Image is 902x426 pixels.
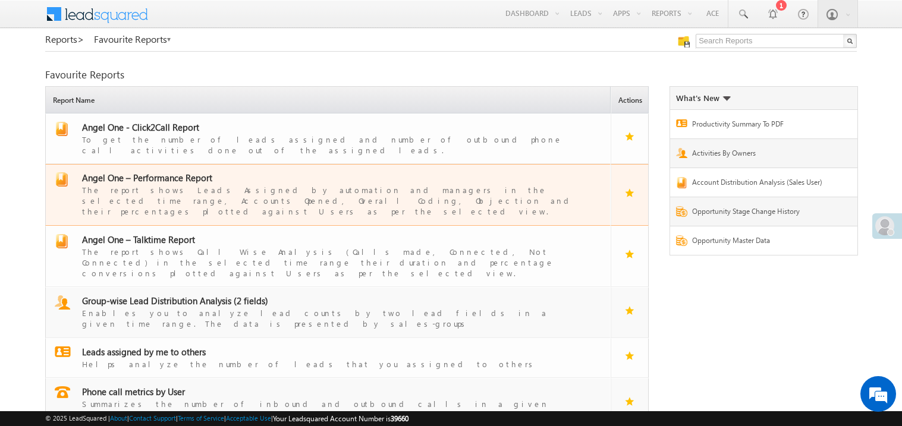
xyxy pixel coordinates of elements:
a: report Group-wise Lead Distribution Analysis (2 fields)Enables you to analyze lead counts by two ... [52,295,605,329]
img: Manage all your saved reports! [678,36,690,48]
img: What's new [722,96,731,101]
a: Reports> [45,34,84,45]
span: Angel One – Talktime Report [82,233,195,245]
span: Angel One - Click2Call Report [82,121,199,133]
a: Terms of Service [178,414,224,422]
span: 39660 [391,414,408,423]
a: Productivity Summary To PDF [692,119,831,132]
div: The report shows Call Wise Analysis (Calls made, Connected, Not Connected) in the selected time r... [82,245,589,279]
a: report Phone call metrics by UserSummarizes the number of inbound and outbound calls in a given t... [52,386,605,420]
a: Contact Support [129,414,176,422]
a: Favourite Reports [94,34,172,45]
a: report Angel One – Talktime ReportThe report shows Call Wise Analysis (Calls made, Connected, Not... [52,234,605,279]
div: Enables you to analyze lead counts by two lead fields in a given time range. The data is presente... [82,307,589,329]
span: Phone call metrics by User [82,386,185,397]
span: Actions [614,89,648,113]
img: report [55,122,69,136]
img: Report [676,148,687,158]
input: Search Reports [696,34,857,48]
img: report [55,386,70,398]
a: About [110,414,127,422]
div: The report shows Leads Assigned by automation and managers in the selected time range, Accounts O... [82,184,589,217]
div: Favourite Reports [45,70,857,80]
img: Report [676,235,687,246]
a: Activities By Owners [692,148,831,162]
div: What's New [676,93,731,103]
img: Report [676,177,687,188]
img: Report [676,206,687,217]
img: report [55,172,69,187]
img: report [55,295,70,310]
a: report Angel One – Performance ReportThe report shows Leads Assigned by automation and managers i... [52,172,605,217]
a: report Angel One - Click2Call ReportTo get the number of leads assigned and number of outbound ph... [52,122,605,156]
span: Group-wise Lead Distribution Analysis (2 fields) [82,295,268,307]
a: report Leads assigned by me to othersHelps analyze the number of leads that you assigned to others [52,346,605,370]
a: Acceptable Use [226,414,271,422]
div: To get the number of leads assigned and number of outbound phone call activities done out of the ... [82,133,589,156]
span: Leads assigned by me to others [82,346,206,358]
span: Your Leadsquared Account Number is [273,414,408,423]
a: Opportunity Master Data [692,235,831,249]
span: © 2025 LeadSquared | | | | | [45,413,408,424]
div: Summarizes the number of inbound and outbound calls in a given timeperiod by users [82,397,589,420]
img: Report [676,119,687,127]
span: Angel One – Performance Report [82,172,212,184]
a: Opportunity Stage Change History [692,206,831,220]
a: Account Distribution Analysis (Sales User) [692,177,831,191]
span: Report Name [49,89,610,113]
div: Helps analyze the number of leads that you assigned to others [82,358,589,370]
span: > [77,32,84,46]
img: report [55,346,71,357]
img: report [55,234,69,248]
